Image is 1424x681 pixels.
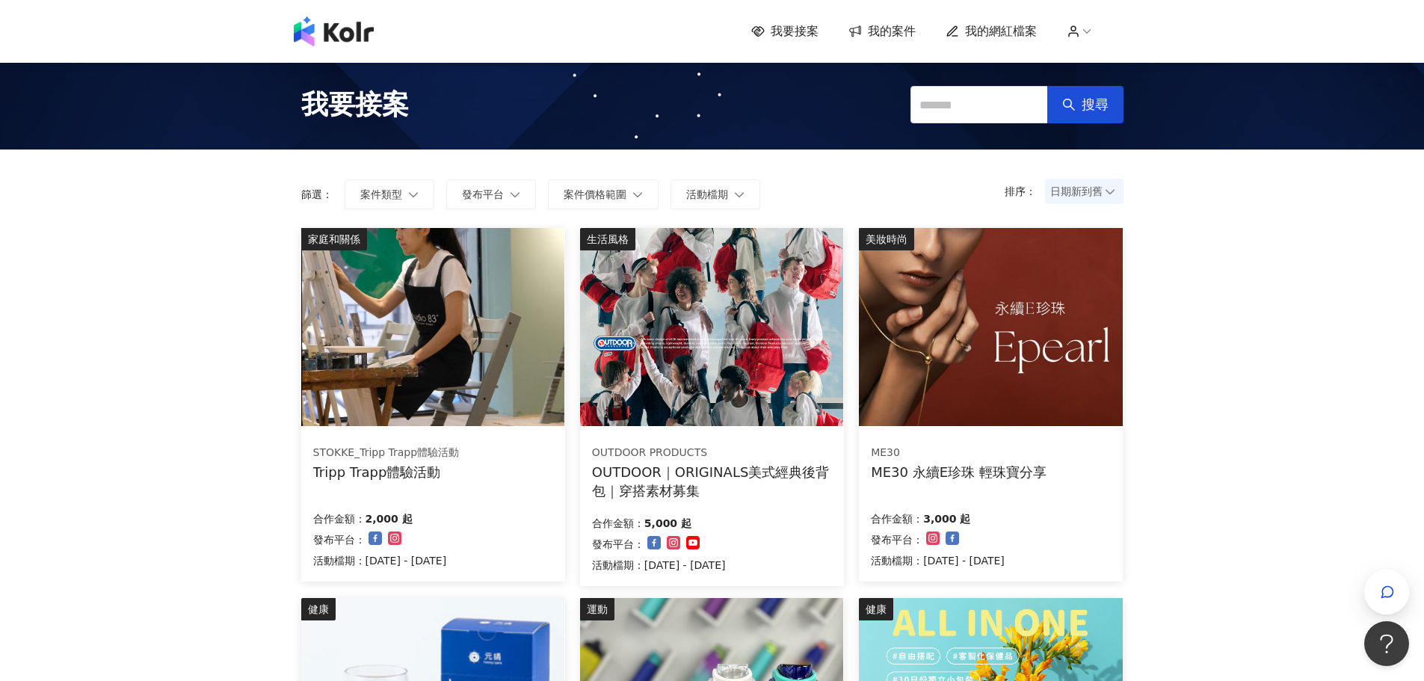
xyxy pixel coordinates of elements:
[871,552,1005,570] p: 活動檔期：[DATE] - [DATE]
[871,446,1047,460] div: ME30
[671,179,760,209] button: 活動檔期
[366,510,413,528] p: 2,000 起
[965,23,1037,40] span: 我的網紅檔案
[564,188,626,200] span: 案件價格範圍
[301,188,333,200] p: 篩選：
[871,463,1047,481] div: ME30 永續E珍珠 輕珠寶分享
[313,463,460,481] div: Tripp Trapp體驗活動
[923,510,970,528] p: 3,000 起
[686,188,728,200] span: 活動檔期
[1082,96,1109,113] span: 搜尋
[592,463,832,500] div: OUTDOOR｜ORIGINALS美式經典後背包｜穿搭素材募集
[1005,185,1045,197] p: 排序：
[1047,86,1124,123] button: 搜尋
[301,598,336,620] div: 健康
[871,531,923,549] p: 發布平台：
[1364,621,1409,666] iframe: Help Scout Beacon - Open
[301,86,409,123] span: 我要接案
[644,514,691,532] p: 5,000 起
[1050,180,1118,203] span: 日期新到舊
[462,188,504,200] span: 發布平台
[301,228,367,250] div: 家庭和關係
[859,228,1122,426] img: ME30 永續E珍珠 系列輕珠寶
[446,179,536,209] button: 發布平台
[592,556,726,574] p: 活動檔期：[DATE] - [DATE]
[868,23,916,40] span: 我的案件
[859,598,893,620] div: 健康
[592,514,644,532] p: 合作金額：
[301,228,564,426] img: 坐上tripp trapp、體驗專注繪畫創作
[1062,98,1076,111] span: search
[871,510,923,528] p: 合作金額：
[294,16,374,46] img: logo
[946,23,1037,40] a: 我的網紅檔案
[313,446,460,460] div: STOKKE_Tripp Trapp體驗活動
[345,179,434,209] button: 案件類型
[313,552,447,570] p: 活動檔期：[DATE] - [DATE]
[751,23,819,40] a: 我要接案
[580,228,635,250] div: 生活風格
[313,510,366,528] p: 合作金額：
[360,188,402,200] span: 案件類型
[771,23,819,40] span: 我要接案
[580,228,843,426] img: 【OUTDOOR】ORIGINALS美式經典後背包M
[313,531,366,549] p: 發布平台：
[592,446,831,460] div: OUTDOOR PRODUCTS
[592,535,644,553] p: 發布平台：
[580,598,614,620] div: 運動
[548,179,659,209] button: 案件價格範圍
[859,228,914,250] div: 美妝時尚
[848,23,916,40] a: 我的案件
